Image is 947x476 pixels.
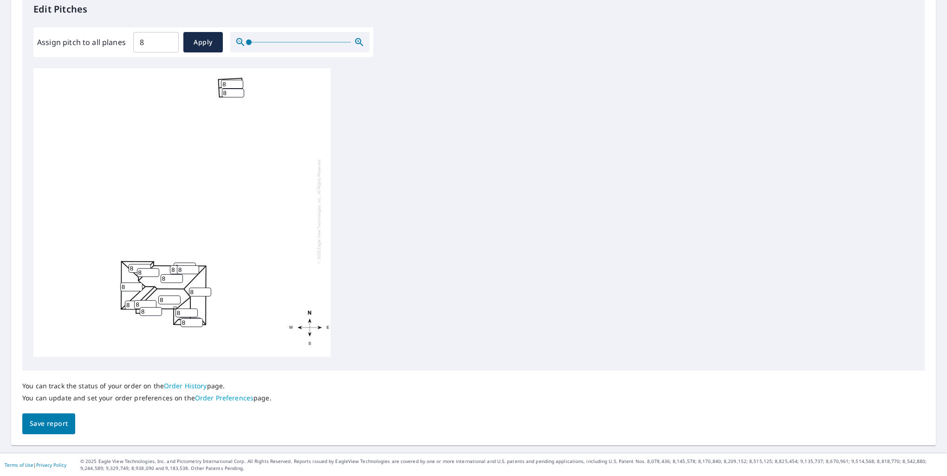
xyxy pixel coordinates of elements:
span: Apply [191,37,215,48]
a: Privacy Policy [36,462,66,468]
p: | [5,462,66,468]
a: Order Preferences [195,393,253,402]
p: You can update and set your order preferences on the page. [22,394,272,402]
a: Order History [164,381,207,390]
button: Save report [22,413,75,434]
a: Terms of Use [5,462,33,468]
p: You can track the status of your order on the page. [22,382,272,390]
p: © 2025 Eagle View Technologies, Inc. and Pictometry International Corp. All Rights Reserved. Repo... [80,458,942,472]
p: Edit Pitches [33,2,914,16]
button: Apply [183,32,223,52]
label: Assign pitch to all planes [37,37,126,48]
span: Save report [30,418,68,430]
input: 00.0 [133,29,179,55]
